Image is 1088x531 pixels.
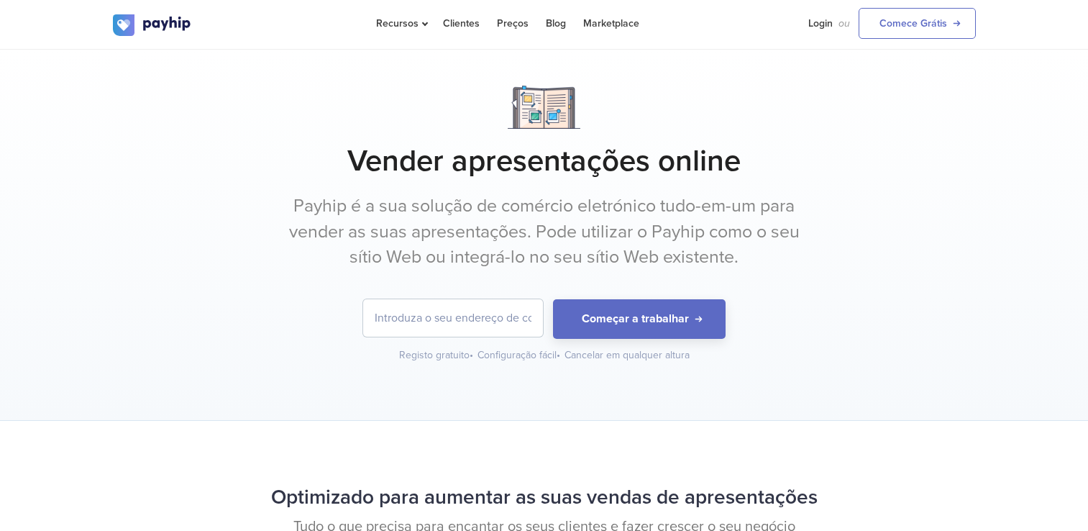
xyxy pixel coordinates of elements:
[113,478,976,517] h2: Optimizado para aumentar as suas vendas de apresentações
[399,348,475,363] div: Registo gratuito
[363,299,543,337] input: Introduza o seu endereço de correio eletrónico
[553,299,726,339] button: Começar a trabalhar
[376,17,426,29] span: Recursos
[859,8,976,39] a: Comece Grátis
[113,14,192,36] img: logo.svg
[557,349,560,361] span: •
[470,349,473,361] span: •
[275,194,814,271] p: Payhip é a sua solução de comércio eletrónico tudo-em-um para vender as suas apresentações. Pode ...
[564,348,690,363] div: Cancelar em qualquer altura
[477,348,562,363] div: Configuração fácil
[508,86,580,129] img: Notebook.png
[113,143,976,179] h1: Vender apresentações online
